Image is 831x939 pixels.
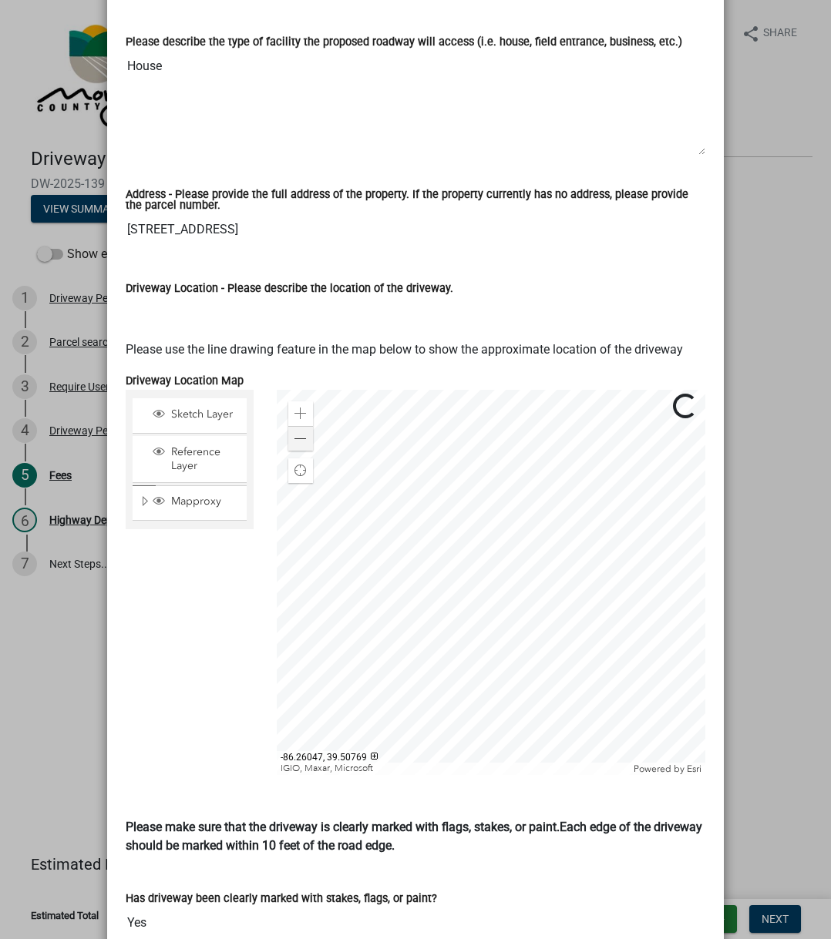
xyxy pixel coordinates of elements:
div: Zoom out [288,426,313,451]
div: Powered by [630,763,705,775]
span: Mapproxy [167,495,241,508]
label: Driveway Location Map [126,376,244,387]
textarea: House [126,51,705,156]
p: Please use the line drawing feature in the map below to show the approximate location of the driv... [126,340,705,359]
div: Zoom in [288,401,313,426]
label: Has driveway been clearly marked with stakes, flags, or paint? [126,894,437,904]
li: Sketch Layer [133,398,247,433]
div: Find my location [288,458,313,483]
label: Address - Please provide the full address of the property. If the property currently has no addre... [126,189,705,212]
a: Esri [687,763,701,774]
div: Reference Layer [150,445,241,473]
span: Expand [139,495,150,511]
li: Reference Layer [133,436,247,483]
ul: Layer List [131,394,248,525]
strong: Please make sure that the driveway is clearly marked with flags, stakes, or paint.Each edge of th... [126,820,702,853]
div: Sketch Layer [150,407,241,423]
span: Reference Layer [167,445,241,473]
label: Driveway Location - Please describe the location of the driveway. [126,283,453,294]
li: Mapproxy [133,485,247,521]
label: Please describe the type of facility the proposed roadway will access (i.e. house, field entrance... [126,37,682,48]
div: IGIO, Maxar, Microsoft [277,763,631,775]
div: Mapproxy [150,495,241,510]
span: Sketch Layer [167,407,241,421]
